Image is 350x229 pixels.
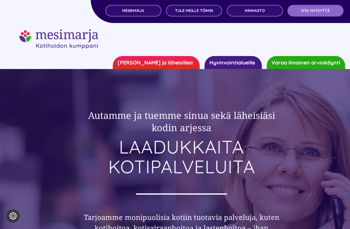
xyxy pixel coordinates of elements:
[166,5,222,17] a: TULE MEILLE TÖIHIN
[19,29,98,37] a: mesimarjasi
[287,5,344,17] a: OTA YHTEYTTÄ
[76,137,287,177] h1: LAADUKKAITA KOTIPALVELUITA
[76,109,287,133] h2: Autamme ja tuemme sinua sekä läheisiäsi kodin arjessa
[113,56,200,69] a: [PERSON_NAME] ja läheisillesi
[122,8,144,13] span: MESIMARJA
[105,5,161,17] a: MESIMARJA
[227,5,283,17] a: Hinnasto
[6,210,19,223] button: Evästeasetukset
[301,8,330,13] span: OTA YHTEYTTÄ
[204,56,262,69] a: Hyvinvointialueille
[19,29,98,49] img: mesimarjasi
[267,56,345,69] a: Varaa ilmainen arviokäynti
[175,8,213,13] span: TULE MEILLE TÖIHIN
[245,8,265,13] span: Hinnasto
